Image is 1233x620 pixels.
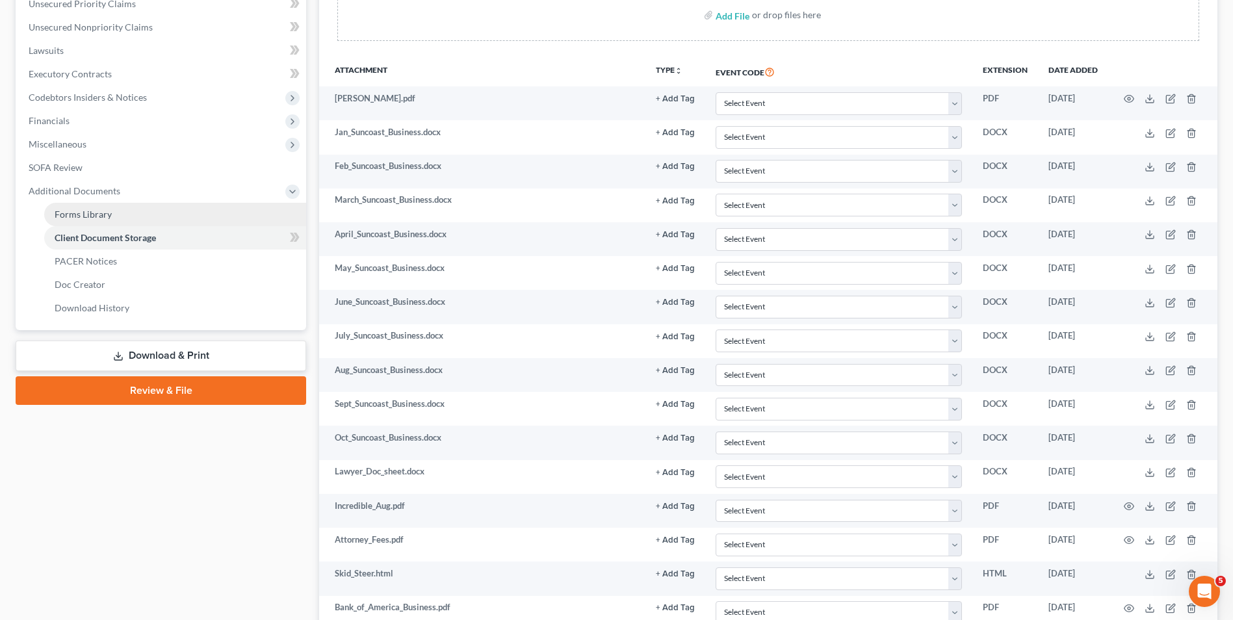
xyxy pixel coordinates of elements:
[319,392,645,426] td: Sept_Suncoast_Business.docx
[16,376,306,405] a: Review & File
[1189,576,1220,607] iframe: Intercom live chat
[972,392,1038,426] td: DOCX
[656,194,695,206] a: + Add Tag
[29,138,86,149] span: Miscellaneous
[656,66,682,75] button: TYPEunfold_more
[1038,290,1108,324] td: [DATE]
[705,57,972,86] th: Event Code
[44,203,306,226] a: Forms Library
[319,290,645,324] td: June_Suncoast_Business.docx
[319,86,645,120] td: [PERSON_NAME].pdf
[1038,494,1108,528] td: [DATE]
[972,494,1038,528] td: PDF
[972,120,1038,154] td: DOCX
[1038,358,1108,392] td: [DATE]
[1038,155,1108,188] td: [DATE]
[656,129,695,137] button: + Add Tag
[972,256,1038,290] td: DOCX
[55,279,105,290] span: Doc Creator
[29,185,120,196] span: Additional Documents
[656,536,695,545] button: + Add Tag
[972,528,1038,562] td: PDF
[1038,460,1108,494] td: [DATE]
[44,250,306,273] a: PACER Notices
[656,92,695,105] a: + Add Tag
[656,570,695,578] button: + Add Tag
[972,86,1038,120] td: PDF
[319,494,645,528] td: Incredible_Aug.pdf
[656,398,695,410] a: + Add Tag
[675,67,682,75] i: unfold_more
[656,296,695,308] a: + Add Tag
[1038,188,1108,222] td: [DATE]
[656,469,695,477] button: + Add Tag
[656,500,695,512] a: + Add Tag
[29,45,64,56] span: Lawsuits
[972,57,1038,86] th: Extension
[656,160,695,172] a: + Add Tag
[656,465,695,478] a: + Add Tag
[656,432,695,444] a: + Add Tag
[972,188,1038,222] td: DOCX
[18,62,306,86] a: Executory Contracts
[1038,222,1108,256] td: [DATE]
[1038,562,1108,595] td: [DATE]
[1038,57,1108,86] th: Date added
[319,222,645,256] td: April_Suncoast_Business.docx
[972,460,1038,494] td: DOCX
[656,534,695,546] a: + Add Tag
[1038,528,1108,562] td: [DATE]
[1038,426,1108,459] td: [DATE]
[972,324,1038,358] td: DOCX
[29,92,147,103] span: Codebtors Insiders & Notices
[656,567,695,580] a: + Add Tag
[319,562,645,595] td: Skid_Steer.html
[44,296,306,320] a: Download History
[44,273,306,296] a: Doc Creator
[1038,86,1108,120] td: [DATE]
[656,364,695,376] a: + Add Tag
[319,188,645,222] td: March_Suncoast_Business.docx
[752,8,821,21] div: or drop files here
[319,358,645,392] td: Aug_Suncoast_Business.docx
[972,426,1038,459] td: DOCX
[656,231,695,239] button: + Add Tag
[656,601,695,614] a: + Add Tag
[319,528,645,562] td: Attorney_Fees.pdf
[319,426,645,459] td: Oct_Suncoast_Business.docx
[656,604,695,612] button: + Add Tag
[1038,392,1108,426] td: [DATE]
[656,333,695,341] button: + Add Tag
[55,302,129,313] span: Download History
[656,298,695,307] button: + Add Tag
[319,57,645,86] th: Attachment
[1215,576,1226,586] span: 5
[29,68,112,79] span: Executory Contracts
[55,232,156,243] span: Client Document Storage
[319,155,645,188] td: Feb_Suncoast_Business.docx
[656,400,695,409] button: + Add Tag
[972,155,1038,188] td: DOCX
[656,502,695,511] button: + Add Tag
[319,120,645,154] td: Jan_Suncoast_Business.docx
[44,226,306,250] a: Client Document Storage
[656,265,695,273] button: + Add Tag
[29,115,70,126] span: Financials
[656,162,695,171] button: + Add Tag
[656,367,695,375] button: + Add Tag
[972,222,1038,256] td: DOCX
[29,162,83,173] span: SOFA Review
[972,562,1038,595] td: HTML
[972,358,1038,392] td: DOCX
[16,341,306,371] a: Download & Print
[319,324,645,358] td: July_Suncoast_Business.docx
[656,262,695,274] a: + Add Tag
[55,209,112,220] span: Forms Library
[18,39,306,62] a: Lawsuits
[656,329,695,342] a: + Add Tag
[656,95,695,103] button: + Add Tag
[656,434,695,443] button: + Add Tag
[656,126,695,138] a: + Add Tag
[1038,120,1108,154] td: [DATE]
[656,228,695,240] a: + Add Tag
